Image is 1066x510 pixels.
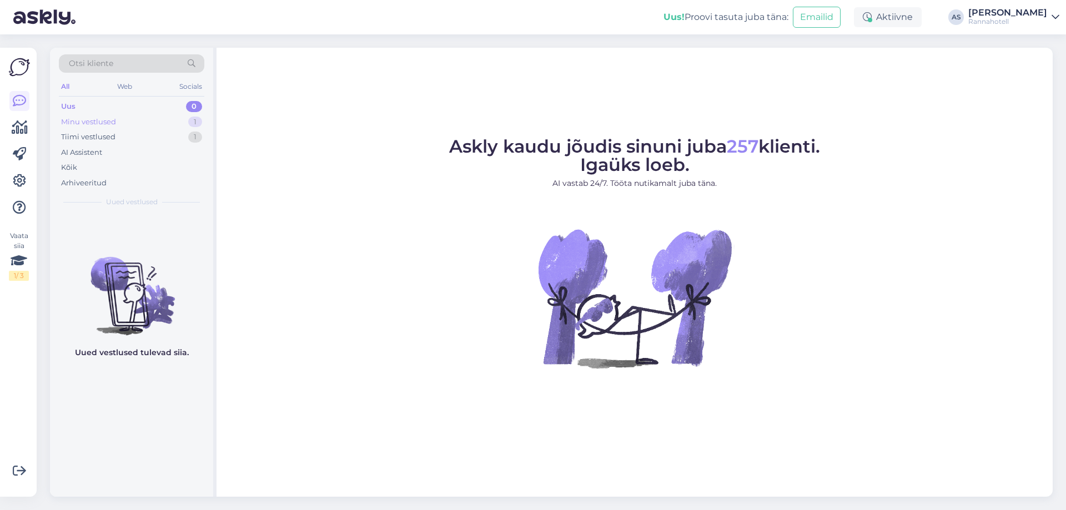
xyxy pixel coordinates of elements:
[61,132,115,143] div: Tiimi vestlused
[188,132,202,143] div: 1
[968,8,1059,26] a: [PERSON_NAME]Rannahotell
[449,178,820,189] p: AI vastab 24/7. Tööta nutikamalt juba täna.
[968,8,1047,17] div: [PERSON_NAME]
[663,11,788,24] div: Proovi tasuta juba täna:
[535,198,735,398] img: No Chat active
[793,7,841,28] button: Emailid
[968,17,1047,26] div: Rannahotell
[115,79,134,94] div: Web
[61,178,107,189] div: Arhiveeritud
[61,117,116,128] div: Minu vestlused
[188,117,202,128] div: 1
[9,271,29,281] div: 1 / 3
[186,101,202,112] div: 0
[177,79,204,94] div: Socials
[663,12,685,22] b: Uus!
[449,135,820,175] span: Askly kaudu jõudis sinuni juba klienti. Igaüks loeb.
[75,347,189,358] p: Uued vestlused tulevad siia.
[106,197,158,207] span: Uued vestlused
[854,7,922,27] div: Aktiivne
[61,162,77,173] div: Kõik
[727,135,758,157] span: 257
[59,79,72,94] div: All
[9,57,30,78] img: Askly Logo
[61,147,102,158] div: AI Assistent
[61,101,76,112] div: Uus
[69,58,113,69] span: Otsi kliente
[50,237,213,337] img: No chats
[9,231,29,281] div: Vaata siia
[948,9,964,25] div: AS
